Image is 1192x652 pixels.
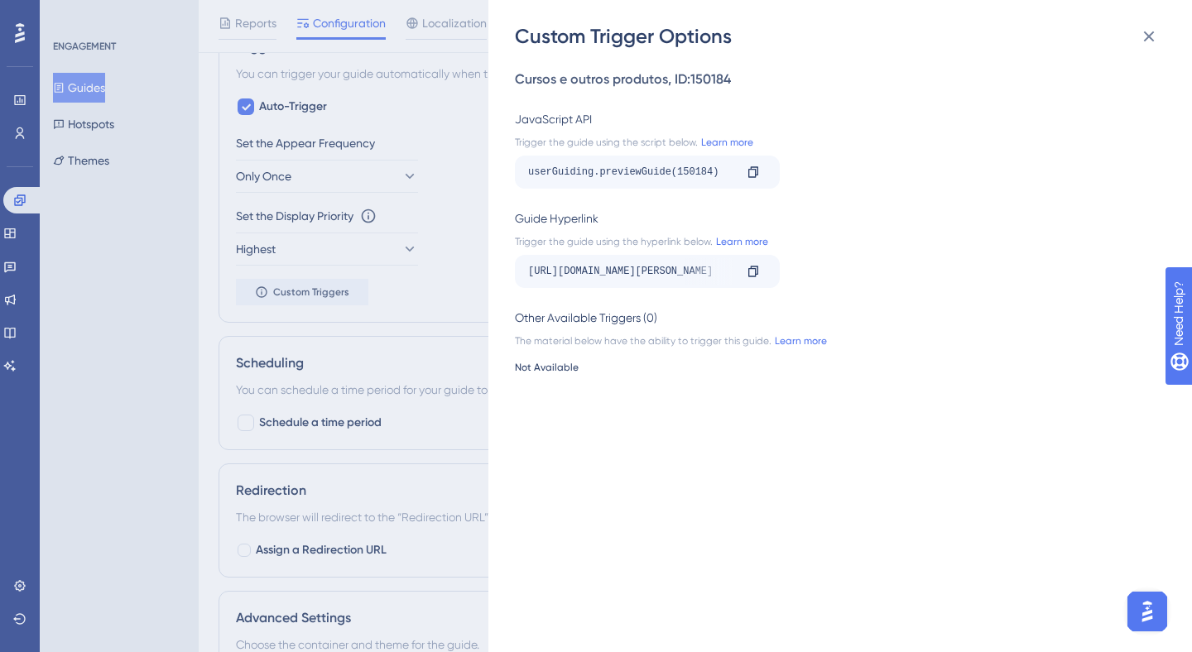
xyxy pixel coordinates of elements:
div: userGuiding.previewGuide(150184) [528,159,733,185]
a: Learn more [713,235,768,248]
div: Not Available [515,361,1156,374]
div: Cursos e outros produtos , ID: 150184 [515,70,1156,89]
div: JavaScript API [515,109,1156,129]
div: Trigger the guide using the hyperlink below. [515,235,1156,248]
iframe: UserGuiding AI Assistant Launcher [1122,587,1172,636]
div: The material below have the ability to trigger this guide. [515,334,1156,348]
span: Need Help? [39,4,103,24]
a: Learn more [698,136,753,149]
div: [URL][DOMAIN_NAME][PERSON_NAME] [528,258,733,285]
div: Custom Trigger Options [515,23,1169,50]
div: Other Available Triggers (0) [515,308,1156,328]
div: Trigger the guide using the script below. [515,136,1156,149]
div: Guide Hyperlink [515,209,1156,228]
a: Learn more [771,334,827,348]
